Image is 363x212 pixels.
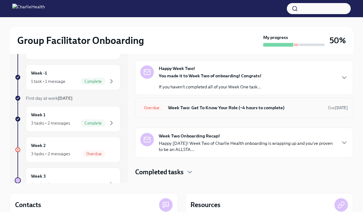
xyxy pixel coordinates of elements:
[159,133,220,139] strong: Week Two Onboarding Recap!
[159,140,336,152] p: Happy [DATE]! Week Two of Charlie Health onboarding is wrapping up and you've proven to be an ALL...
[15,95,120,101] a: First day at work[DATE]
[328,105,348,111] span: September 16th, 2025 09:00
[140,103,348,113] a: OverdueWeek Two: Get To Know Your Role (~4 hours to complete)Due[DATE]
[328,106,348,110] span: Due
[263,34,288,40] strong: My progress
[83,152,105,156] span: Overdue
[31,111,45,118] h6: Week 1
[31,70,47,76] h6: Week -1
[190,200,221,210] h4: Resources
[159,73,261,79] strong: You made it to Week Two of onboarding! Congrats!
[135,168,353,177] div: Completed tasks
[31,151,70,157] div: 3 tasks • 2 messages
[31,142,46,149] h6: Week 2
[31,78,65,84] div: 1 task • 1 message
[135,168,184,177] h4: Completed tasks
[31,181,68,187] div: 4 tasks • 1 message
[26,95,72,101] span: First day at work
[15,106,120,132] a: Week 13 tasks • 2 messagesComplete
[335,106,348,110] strong: [DATE]
[81,121,105,125] span: Complete
[15,200,41,210] h4: Contacts
[31,173,46,179] h6: Week 3
[168,104,323,111] h6: Week Two: Get To Know Your Role (~4 hours to complete)
[330,35,346,46] h3: 50%
[15,137,120,163] a: Week 23 tasks • 2 messagesOverdue
[159,65,195,71] strong: Happy Week Two!
[12,4,45,13] img: CharlieHealth
[15,168,120,193] a: Week 34 tasks • 1 message
[17,34,144,47] h2: Group Facilitator Onboarding
[81,79,105,84] span: Complete
[15,64,120,90] a: Week -11 task • 1 messageComplete
[31,120,70,126] div: 3 tasks • 2 messages
[159,84,261,90] p: If you haven't completed all of your Week One task...
[58,95,72,101] strong: [DATE]
[140,106,163,110] span: Overdue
